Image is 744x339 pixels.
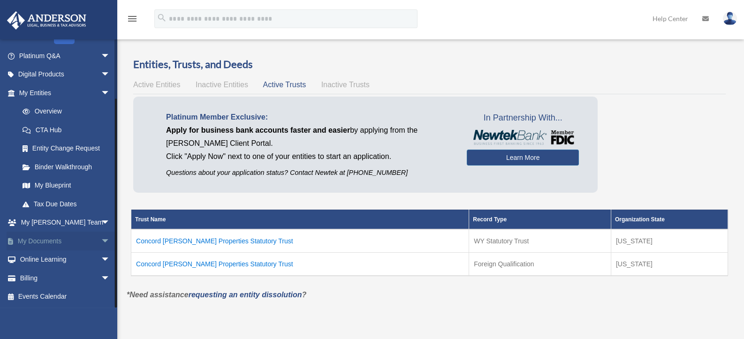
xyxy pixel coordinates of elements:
p: Click "Apply Now" next to one of your entities to start an application. [166,150,453,163]
td: Concord [PERSON_NAME] Properties Statutory Trust [131,252,469,276]
i: search [157,13,167,23]
img: User Pic [723,12,737,25]
td: [US_STATE] [611,252,728,276]
img: Anderson Advisors Platinum Portal [4,11,89,30]
span: arrow_drop_down [101,65,120,84]
a: My Blueprint [13,176,120,195]
td: WY Statutory Trust [469,229,611,253]
p: by applying from the [PERSON_NAME] Client Portal. [166,124,453,150]
span: Active Entities [133,81,180,89]
a: Entity Change Request [13,139,120,158]
th: Organization State [611,210,728,229]
span: arrow_drop_down [101,232,120,251]
span: Inactive Entities [196,81,248,89]
em: *Need assistance ? [127,291,306,299]
td: Concord [PERSON_NAME] Properties Statutory Trust [131,229,469,253]
td: Foreign Qualification [469,252,611,276]
a: Events Calendar [7,287,124,306]
td: [US_STATE] [611,229,728,253]
span: arrow_drop_down [101,250,120,270]
span: arrow_drop_down [101,46,120,66]
a: My Entitiesarrow_drop_down [7,83,120,102]
a: Overview [13,102,115,121]
span: arrow_drop_down [101,83,120,103]
a: Platinum Q&Aarrow_drop_down [7,46,124,65]
th: Trust Name [131,210,469,229]
a: Binder Walkthrough [13,158,120,176]
span: arrow_drop_down [101,269,120,288]
i: menu [127,13,138,24]
h3: Entities, Trusts, and Deeds [133,57,726,72]
a: Online Learningarrow_drop_down [7,250,124,269]
a: menu [127,16,138,24]
span: Active Trusts [263,81,306,89]
a: Learn More [467,150,579,166]
img: NewtekBankLogoSM.png [471,130,574,145]
a: CTA Hub [13,121,120,139]
a: requesting an entity dissolution [189,291,302,299]
a: My [PERSON_NAME] Teamarrow_drop_down [7,213,124,232]
a: Tax Due Dates [13,195,120,213]
span: In Partnership With... [467,111,579,126]
th: Record Type [469,210,611,229]
a: My Documentsarrow_drop_down [7,232,124,250]
p: Platinum Member Exclusive: [166,111,453,124]
span: arrow_drop_down [101,213,120,233]
a: Digital Productsarrow_drop_down [7,65,124,84]
span: Inactive Trusts [321,81,370,89]
span: Apply for business bank accounts faster and easier [166,126,350,134]
a: Billingarrow_drop_down [7,269,124,287]
p: Questions about your application status? Contact Newtek at [PHONE_NUMBER] [166,167,453,179]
